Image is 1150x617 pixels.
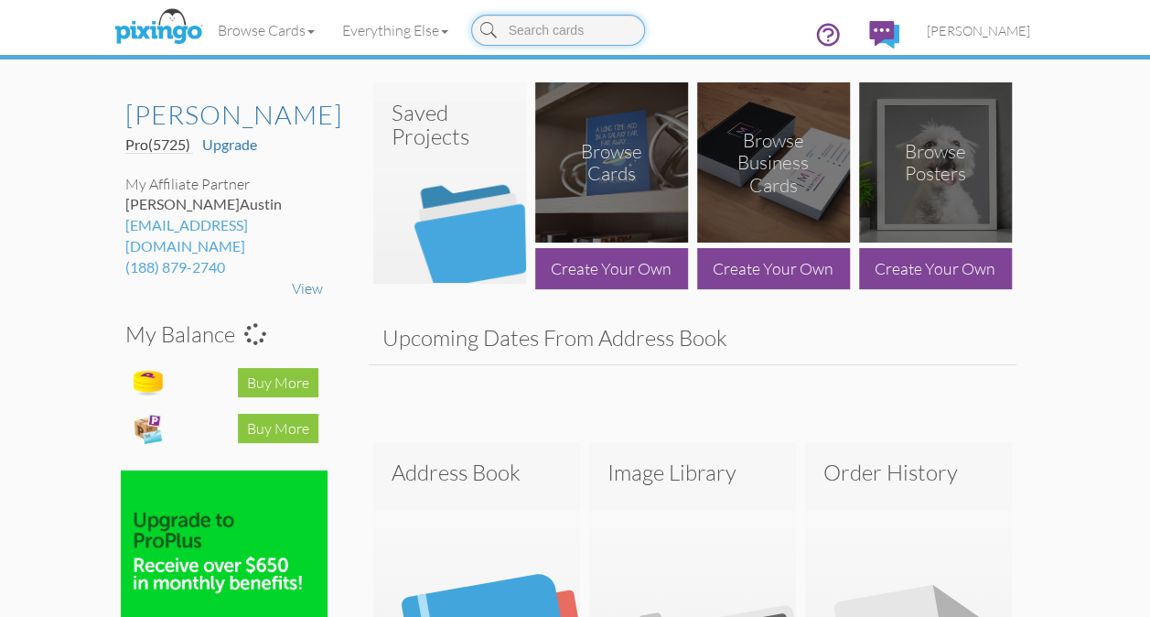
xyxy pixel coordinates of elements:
div: Create Your Own [859,248,1012,289]
span: Pro [125,135,190,153]
a: [PERSON_NAME] [125,101,323,130]
div: My Affiliate Partner [125,174,323,195]
img: pixingo logo [110,5,207,50]
h3: Saved Projects [392,101,508,149]
img: browse-posters.png [859,82,1012,243]
div: Browse Business Cards [735,128,811,197]
img: expense-icon.png [130,410,167,447]
img: points-icon.png [130,364,167,401]
a: Pro(5725) [125,135,193,154]
div: (188) 879-2740 [125,257,323,278]
h3: Order History [823,460,994,484]
h2: [PERSON_NAME] [125,101,305,130]
a: Upgrade [202,135,257,153]
div: Browse Cards [573,140,650,186]
span: Austin [240,195,282,212]
a: [PERSON_NAME] [913,7,1044,54]
div: Create Your Own [697,248,850,289]
h3: Image Library [607,460,778,484]
div: Buy More [238,414,318,444]
img: saved-projects2.png [373,102,526,284]
div: Buy More [238,368,318,398]
div: [PERSON_NAME] [125,194,323,215]
img: comments.svg [869,21,899,49]
a: Browse Cards [204,7,328,53]
span: [PERSON_NAME] [927,23,1030,38]
h3: Address Book [392,460,562,484]
div: [EMAIL_ADDRESS][DOMAIN_NAME] [125,215,323,257]
iframe: Chat [1149,616,1150,617]
img: browse-cards.png [535,82,688,243]
input: Search cards [471,15,645,46]
a: Everything Else [328,7,462,53]
div: Create Your Own [535,248,688,289]
a: View [292,279,323,298]
span: (5725) [148,135,190,153]
img: browse-business-cards.png [697,82,850,243]
div: Browse Posters [897,140,973,186]
h3: My Balance [125,322,309,346]
h3: Upcoming Dates From Address Book [382,326,1003,350]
